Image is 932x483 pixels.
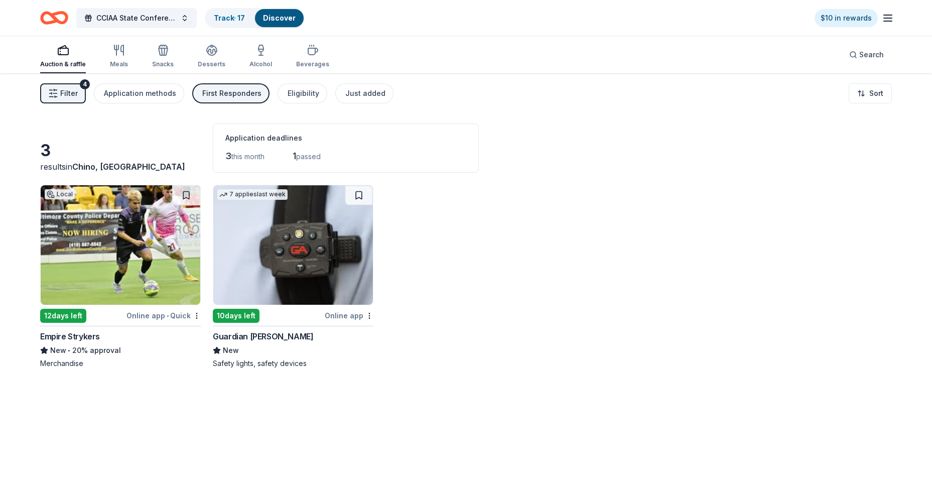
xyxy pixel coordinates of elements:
[841,45,892,65] button: Search
[126,309,201,322] div: Online app Quick
[110,40,128,73] button: Meals
[40,309,86,323] div: 12 days left
[213,330,313,342] div: Guardian [PERSON_NAME]
[40,161,201,173] div: results
[60,87,78,99] span: Filter
[104,87,176,99] div: Application methods
[325,309,373,322] div: Online app
[249,40,272,73] button: Alcohol
[80,79,90,89] div: 4
[849,83,892,103] button: Sort
[192,83,270,103] button: First Responders
[40,330,100,342] div: Empire Strykers
[40,358,201,369] div: Merchandise
[152,40,174,73] button: Snacks
[296,40,329,73] button: Beverages
[40,40,86,73] button: Auction & raffle
[50,344,66,356] span: New
[296,152,321,161] span: passed
[40,83,86,103] button: Filter4
[94,83,184,103] button: Application methods
[76,8,197,28] button: CCIAA State Conference 2025
[96,12,177,24] span: CCIAA State Conference 2025
[278,83,327,103] button: Eligibility
[40,60,86,68] div: Auction & raffle
[41,185,200,305] img: Image for Empire Strykers
[288,87,319,99] div: Eligibility
[815,9,878,27] a: $10 in rewards
[225,132,466,144] div: Application deadlines
[223,344,239,356] span: New
[202,87,261,99] div: First Responders
[40,6,68,30] a: Home
[213,185,373,305] img: Image for Guardian Angel Device
[217,189,288,200] div: 7 applies last week
[296,60,329,68] div: Beverages
[263,14,296,22] a: Discover
[110,60,128,68] div: Meals
[167,312,169,320] span: •
[198,40,225,73] button: Desserts
[213,309,259,323] div: 10 days left
[40,185,201,369] a: Image for Empire StrykersLocal12days leftOnline app•QuickEmpire StrykersNew•20% approvalMerchandise
[205,8,305,28] button: Track· 17Discover
[213,358,373,369] div: Safety lights, safety devices
[45,189,75,199] div: Local
[214,14,245,22] a: Track· 17
[335,83,393,103] button: Just added
[66,162,185,172] span: in
[225,151,231,161] span: 3
[859,49,884,61] span: Search
[213,185,373,369] a: Image for Guardian Angel Device7 applieslast week10days leftOnline appGuardian [PERSON_NAME]NewSa...
[40,141,201,161] div: 3
[198,60,225,68] div: Desserts
[345,87,385,99] div: Just added
[68,346,70,354] span: •
[249,60,272,68] div: Alcohol
[40,344,201,356] div: 20% approval
[869,87,883,99] span: Sort
[231,152,264,161] span: this month
[293,151,296,161] span: 1
[152,60,174,68] div: Snacks
[72,162,185,172] span: Chino, [GEOGRAPHIC_DATA]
